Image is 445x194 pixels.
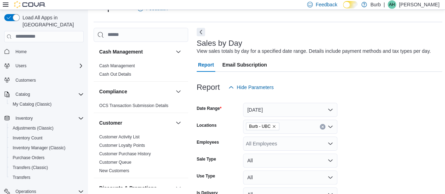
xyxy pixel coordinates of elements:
[99,88,127,95] h3: Compliance
[15,115,33,121] span: Inventory
[13,125,53,131] span: Adjustments (Classic)
[7,133,87,143] button: Inventory Count
[99,71,131,77] span: Cash Out Details
[99,119,173,126] button: Customer
[13,62,29,70] button: Users
[10,163,51,172] a: Transfers (Classic)
[7,143,87,153] button: Inventory Manager (Classic)
[174,48,183,56] button: Cash Management
[13,165,48,170] span: Transfers (Classic)
[13,101,52,107] span: My Catalog (Classic)
[399,0,439,9] p: [PERSON_NAME]
[10,154,47,162] a: Purchase Orders
[197,106,222,111] label: Date Range
[10,124,56,132] a: Adjustments (Classic)
[10,173,84,182] span: Transfers
[197,48,431,55] div: View sales totals by day for a specified date range. Details include payment methods and tax type...
[198,58,214,72] span: Report
[246,123,279,130] span: Burb - UBC
[10,124,84,132] span: Adjustments (Classic)
[249,123,271,130] span: Burb - UBC
[197,28,205,36] button: Next
[99,48,173,55] button: Cash Management
[316,1,337,8] span: Feedback
[99,63,135,69] span: Cash Management
[13,76,84,85] span: Customers
[99,63,135,68] a: Cash Management
[383,0,385,9] p: |
[1,89,87,99] button: Catalog
[197,156,216,162] label: Sale Type
[10,163,84,172] span: Transfers (Classic)
[328,141,333,146] button: Open list of options
[13,90,33,99] button: Catalog
[99,72,131,77] a: Cash Out Details
[7,163,87,173] button: Transfers (Classic)
[7,123,87,133] button: Adjustments (Classic)
[10,144,68,152] a: Inventory Manager (Classic)
[10,100,55,108] a: My Catalog (Classic)
[10,144,84,152] span: Inventory Manager (Classic)
[1,113,87,123] button: Inventory
[10,134,84,142] span: Inventory Count
[20,14,84,28] span: Load All Apps in [GEOGRAPHIC_DATA]
[1,61,87,71] button: Users
[197,39,242,48] h3: Sales by Day
[13,114,84,123] span: Inventory
[99,103,169,108] a: OCS Transaction Submission Details
[13,155,45,161] span: Purchase Orders
[99,168,129,173] a: New Customers
[1,75,87,85] button: Customers
[174,87,183,96] button: Compliance
[99,151,151,156] a: Customer Purchase History
[99,184,157,192] h3: Discounts & Promotions
[13,47,84,56] span: Home
[174,119,183,127] button: Customer
[99,159,131,165] span: Customer Queue
[225,80,276,94] button: Hide Parameters
[99,184,173,192] button: Discounts & Promotions
[99,143,145,148] a: Customer Loyalty Points
[99,119,122,126] h3: Customer
[343,1,358,8] input: Dark Mode
[13,114,36,123] button: Inventory
[13,76,39,85] a: Customers
[94,101,188,113] div: Compliance
[15,92,30,97] span: Catalog
[10,134,45,142] a: Inventory Count
[320,124,325,130] button: Clear input
[197,139,219,145] label: Employees
[328,124,333,130] button: Open list of options
[15,77,36,83] span: Customers
[388,0,396,9] div: Axel Holin
[99,134,140,139] a: Customer Activity List
[10,154,84,162] span: Purchase Orders
[13,145,65,151] span: Inventory Manager (Classic)
[237,84,274,91] span: Hide Parameters
[15,63,26,69] span: Users
[243,103,337,117] button: [DATE]
[243,154,337,168] button: All
[10,173,33,182] a: Transfers
[222,58,267,72] span: Email Subscription
[370,0,381,9] p: Burb
[99,134,140,140] span: Customer Activity List
[197,173,215,179] label: Use Type
[174,184,183,192] button: Discounts & Promotions
[197,83,220,92] h3: Report
[243,170,337,184] button: All
[99,88,173,95] button: Compliance
[13,90,84,99] span: Catalog
[7,173,87,182] button: Transfers
[13,48,30,56] a: Home
[13,135,43,141] span: Inventory Count
[94,62,188,81] div: Cash Management
[99,143,145,148] span: Customer Loyalty Points
[10,100,84,108] span: My Catalog (Classic)
[99,160,131,165] a: Customer Queue
[94,133,188,178] div: Customer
